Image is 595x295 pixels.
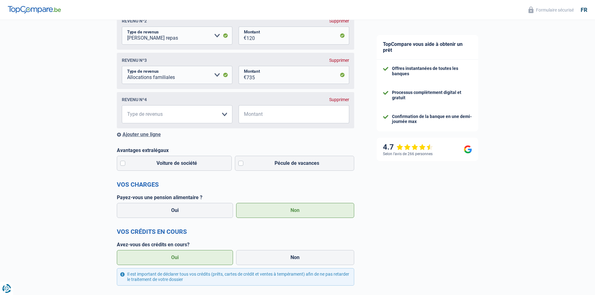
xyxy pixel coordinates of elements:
[117,242,354,248] label: Avez-vous des crédits en cours?
[122,18,147,23] div: Revenu nº2
[236,250,354,265] label: Non
[117,156,232,171] label: Voiture de société
[117,203,233,218] label: Oui
[329,58,349,63] div: Supprimer
[122,58,147,63] div: Revenu nº3
[329,97,349,102] div: Supprimer
[377,35,478,60] div: TopCompare vous aide à obtenir un prêt
[8,6,61,13] img: TopCompare Logo
[117,131,354,137] div: Ajouter une ligne
[236,203,354,218] label: Non
[581,7,587,13] div: fr
[117,228,354,235] h2: Vos crédits en cours
[117,147,354,153] label: Avantages extralégaux
[239,66,246,84] span: €
[122,97,147,102] div: Revenu nº4
[117,250,233,265] label: Oui
[117,194,354,200] label: Payez-vous une pension alimentaire ?
[117,268,354,286] div: Il est important de déclarer tous vos crédits (prêts, cartes de crédit et ventes à tempérament) a...
[392,90,472,101] div: Processus complètement digital et gratuit
[383,152,433,156] div: Selon l’avis de 266 personnes
[239,27,246,45] span: €
[117,181,354,188] h2: Vos charges
[392,66,472,76] div: Offres instantanées de toutes les banques
[383,143,433,152] div: 4.7
[392,114,472,125] div: Confirmation de la banque en une demi-journée max
[525,5,578,15] button: Formulaire sécurisé
[235,156,354,171] label: Pécule de vacances
[329,18,349,23] div: Supprimer
[239,105,246,123] span: €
